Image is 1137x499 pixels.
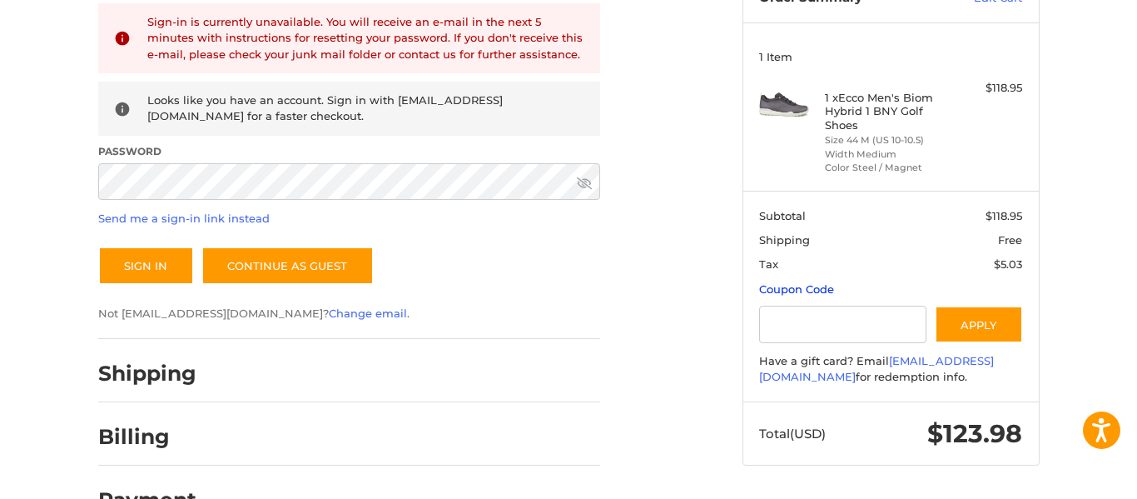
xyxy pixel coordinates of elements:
[825,161,952,175] li: Color Steel / Magnet
[759,282,834,296] a: Coupon Code
[759,50,1022,63] h3: 1 Item
[994,257,1022,271] span: $5.03
[329,307,407,320] a: Change email
[759,209,806,222] span: Subtotal
[956,80,1022,97] div: $118.95
[759,233,810,247] span: Shipping
[98,144,600,159] label: Password
[825,133,952,147] li: Size 44 M (US 10-10.5)
[986,209,1022,222] span: $118.95
[759,306,926,343] input: Gift Certificate or Coupon Code
[201,247,374,285] a: Continue as guest
[825,91,952,132] h4: 1 x Ecco Men's Biom Hybrid 1 BNY Golf Shoes
[998,233,1022,247] span: Free
[98,247,194,285] button: Sign In
[98,361,196,387] h2: Shipping
[98,212,270,225] a: Send me a sign-in link instead
[759,353,1022,386] div: Have a gift card? Email for redemption info.
[147,14,584,63] div: Sign-in is currently unavailable. You will receive an e-mail in the next 5 minutes with instructi...
[147,93,503,123] span: Looks like you have an account. Sign in with [EMAIL_ADDRESS][DOMAIN_NAME] for a faster checkout.
[98,306,600,322] p: Not [EMAIL_ADDRESS][DOMAIN_NAME]? .
[927,418,1022,449] span: $123.98
[98,424,196,450] h2: Billing
[759,426,826,442] span: Total (USD)
[759,257,778,271] span: Tax
[825,147,952,162] li: Width Medium
[935,306,1023,343] button: Apply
